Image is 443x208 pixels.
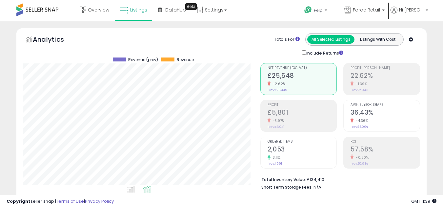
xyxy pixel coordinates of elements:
strong: Copyright [7,198,30,204]
span: Listings [130,7,147,13]
span: Hi [PERSON_NAME] [399,7,424,13]
h2: £25,648 [268,72,337,81]
small: -2.62% [271,81,286,86]
h2: 36.43% [351,109,420,118]
h2: 57.58% [351,146,420,154]
small: Prev: 57.93% [351,162,368,166]
span: ROI [351,140,420,144]
span: 2025-09-17 11:39 GMT [411,198,436,204]
a: Terms of Use [56,198,84,204]
small: -4.36% [353,118,368,123]
a: Hi [PERSON_NAME] [391,7,428,21]
small: Prev: £26,339 [268,88,287,92]
h5: Analytics [33,35,77,46]
span: Revenue (prev) [128,58,158,62]
small: Prev: 38.09% [351,125,368,129]
div: Tooltip anchor [185,3,197,10]
div: seller snap | | [7,198,114,205]
h2: 2,053 [268,146,337,154]
small: -1.39% [353,81,367,86]
span: Net Revenue (Exc. VAT) [268,66,337,70]
span: Ordered Items [268,140,337,144]
a: Help [299,1,338,21]
small: 3.11% [271,155,281,160]
span: N/A [313,184,321,190]
h2: 22.62% [351,72,420,81]
div: Include Returns [297,49,351,57]
span: Profit [PERSON_NAME] [351,66,420,70]
span: Help [314,8,323,13]
span: DataHub [165,7,186,13]
span: Avg. Buybox Share [351,103,420,107]
button: All Selected Listings [307,35,354,44]
div: Totals For [274,36,300,43]
button: Listings With Cost [354,35,401,44]
b: Short Term Storage Fees: [261,184,312,190]
span: Revenue [177,58,194,62]
i: Get Help [304,6,312,14]
a: Privacy Policy [85,198,114,204]
small: -3.97% [271,118,285,123]
small: -0.60% [353,155,369,160]
span: Profit [268,103,337,107]
small: Prev: £6,041 [268,125,284,129]
li: £134,410 [261,175,415,183]
span: Forde Retail [353,7,380,13]
b: Total Inventory Value: [261,177,306,182]
small: Prev: 22.94% [351,88,368,92]
h2: £5,801 [268,109,337,118]
small: Prev: 1,991 [268,162,282,166]
span: Overview [88,7,109,13]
